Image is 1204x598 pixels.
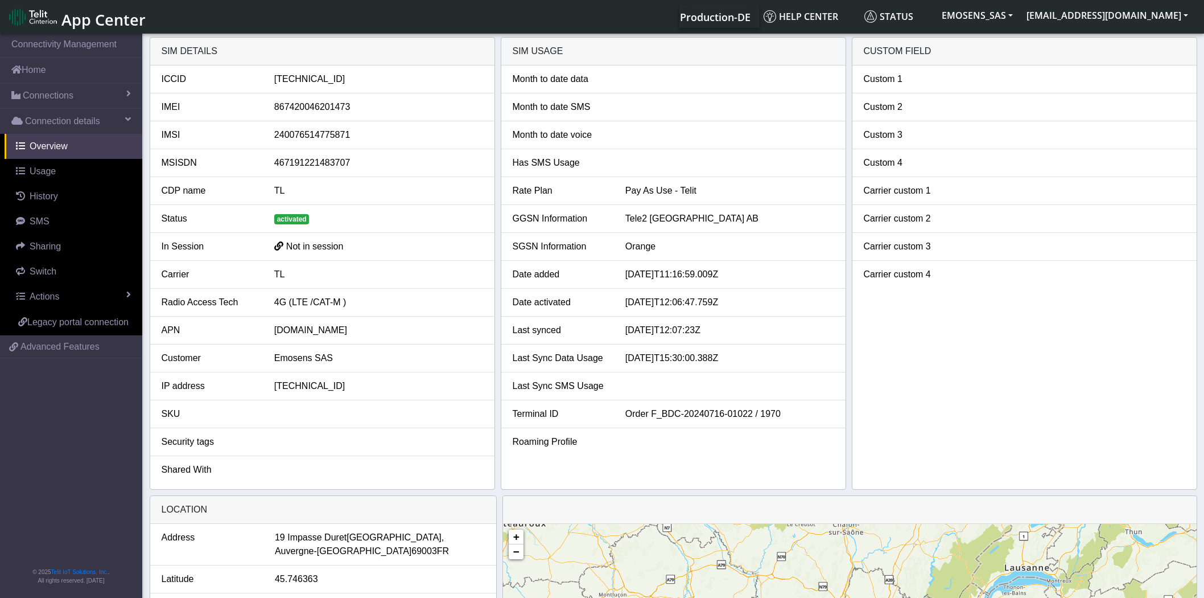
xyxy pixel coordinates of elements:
[27,317,129,327] span: Legacy portal connection
[504,407,617,421] div: Terminal ID
[504,184,617,198] div: Rate Plan
[51,569,108,575] a: Telit IoT Solutions, Inc.
[5,134,142,159] a: Overview
[5,234,142,259] a: Sharing
[5,209,142,234] a: SMS
[153,212,266,226] div: Status
[266,184,492,198] div: TL
[504,323,617,337] div: Last synced
[855,72,968,86] div: Custom 1
[30,267,56,276] span: Switch
[504,379,617,393] div: Last Sync SMS Usage
[437,544,449,558] span: FR
[855,100,968,114] div: Custom 2
[266,323,492,337] div: [DOMAIN_NAME]
[411,544,437,558] span: 69003
[153,572,266,586] div: Latitude
[153,240,266,253] div: In Session
[855,268,968,281] div: Carrier custom 4
[504,351,617,365] div: Last Sync Data Usage
[153,463,266,477] div: Shared With
[855,240,968,253] div: Carrier custom 3
[617,184,843,198] div: Pay As Use - Telit
[504,100,617,114] div: Month to date SMS
[153,435,266,449] div: Security tags
[617,407,843,421] div: Order F_BDC-20240716-01022 / 1970
[852,38,1197,65] div: Custom field
[25,114,100,128] span: Connection details
[153,72,266,86] div: ICCID
[617,240,843,253] div: Orange
[9,5,144,29] a: App Center
[153,100,266,114] div: IMEI
[30,216,50,226] span: SMS
[617,323,843,337] div: [DATE]T12:07:23Z
[860,5,935,28] a: Status
[617,268,843,281] div: [DATE]T11:16:59.009Z
[764,10,776,23] img: knowledge.svg
[153,296,266,309] div: Radio Access Tech
[275,531,347,544] span: 19 Impasse Duret
[501,38,846,65] div: SIM usage
[504,156,617,170] div: Has SMS Usage
[504,72,617,86] div: Month to date data
[504,240,617,253] div: SGSN Information
[617,212,843,226] div: Tele2 [GEOGRAPHIC_DATA] AB
[30,292,59,301] span: Actions
[504,435,617,449] div: Roaming Profile
[266,351,492,365] div: Emosens SAS
[504,212,617,226] div: GGSN Information
[30,241,61,251] span: Sharing
[153,531,266,558] div: Address
[153,351,266,365] div: Customer
[509,544,523,559] a: Zoom out
[5,259,142,284] a: Switch
[266,572,493,586] div: 45.746363
[153,156,266,170] div: MSISDN
[5,284,142,309] a: Actions
[153,407,266,421] div: SKU
[153,268,266,281] div: Carrier
[153,184,266,198] div: CDP name
[864,10,913,23] span: Status
[150,38,494,65] div: SIM details
[617,296,843,309] div: [DATE]T12:06:47.759Z
[5,159,142,184] a: Usage
[935,5,1020,26] button: EMOSENS_SAS
[266,156,492,170] div: 467191221483707
[286,241,344,251] span: Not in session
[266,296,492,309] div: 4G (LTE /CAT-M )
[855,128,968,142] div: Custom 3
[266,100,492,114] div: 867420046201473
[509,530,523,544] a: Zoom in
[275,544,411,558] span: Auvergne-[GEOGRAPHIC_DATA]
[153,323,266,337] div: APN
[864,10,877,23] img: status.svg
[30,191,58,201] span: History
[150,496,496,524] div: LOCATION
[266,72,492,86] div: [TECHNICAL_ID]
[153,128,266,142] div: IMSI
[759,5,860,28] a: Help center
[30,141,68,151] span: Overview
[153,379,266,393] div: IP address
[23,89,73,103] span: Connections
[504,296,617,309] div: Date activated
[274,214,310,224] span: activated
[680,10,751,24] span: Production-DE
[5,184,142,209] a: History
[266,128,492,142] div: 240076514775871
[504,268,617,281] div: Date added
[347,531,444,544] span: [GEOGRAPHIC_DATA],
[266,268,492,281] div: TL
[855,184,968,198] div: Carrier custom 1
[855,156,968,170] div: Custom 4
[30,166,56,176] span: Usage
[20,340,100,354] span: Advanced Features
[9,8,57,26] img: logo-telit-cinterion-gw-new.png
[1020,5,1195,26] button: [EMAIL_ADDRESS][DOMAIN_NAME]
[266,379,492,393] div: [TECHNICAL_ID]
[855,212,968,226] div: Carrier custom 2
[61,9,146,30] span: App Center
[617,351,843,365] div: [DATE]T15:30:00.388Z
